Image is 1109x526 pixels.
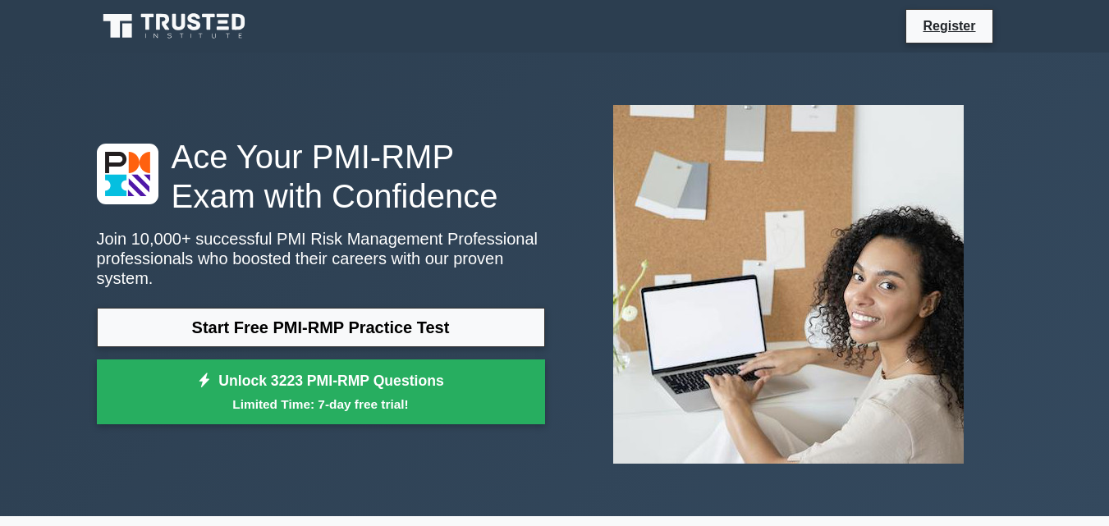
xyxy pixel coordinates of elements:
[117,395,525,414] small: Limited Time: 7-day free trial!
[97,229,545,288] p: Join 10,000+ successful PMI Risk Management Professional professionals who boosted their careers ...
[913,16,985,36] a: Register
[97,308,545,347] a: Start Free PMI-RMP Practice Test
[97,359,545,425] a: Unlock 3223 PMI-RMP QuestionsLimited Time: 7-day free trial!
[97,137,545,216] h1: Ace Your PMI-RMP Exam with Confidence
